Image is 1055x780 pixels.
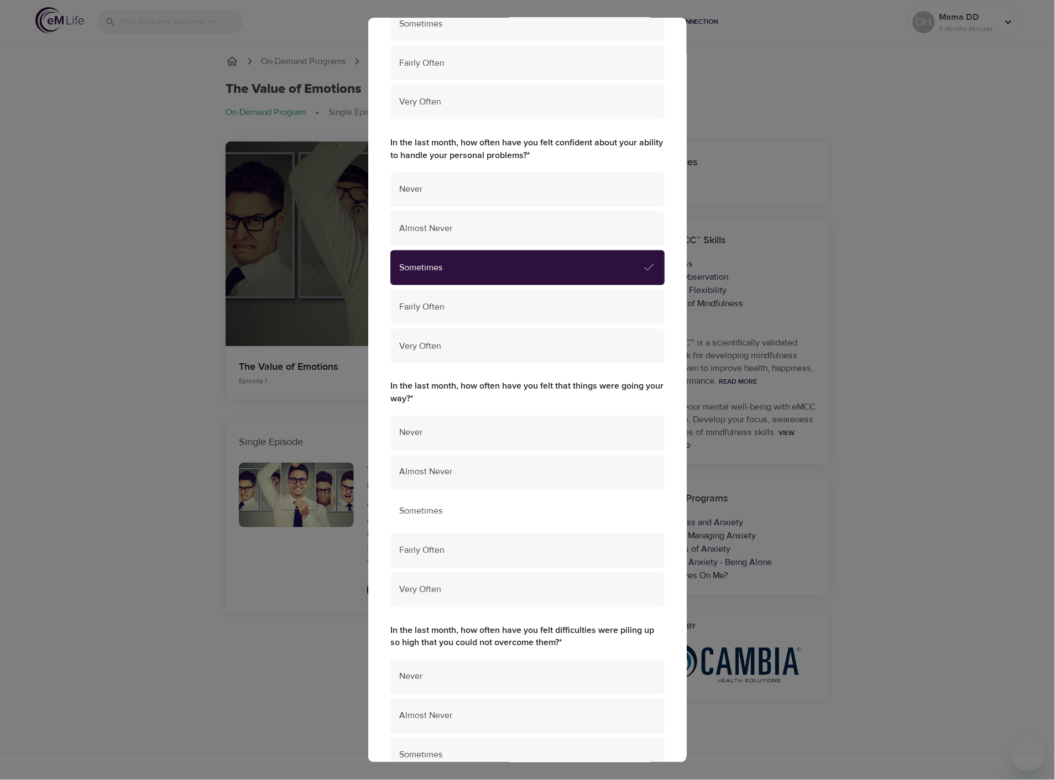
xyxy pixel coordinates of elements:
[399,671,656,683] span: Never
[390,380,665,406] label: In the last month, how often have you felt that things were going your way?
[399,57,656,70] span: Fairly Often
[399,545,656,557] span: Fairly Often
[399,183,656,196] span: Never
[390,625,665,650] label: In the last month, how often have you felt difficulties were piling up so high that you could not...
[399,222,656,235] span: Almost Never
[399,584,656,596] span: Very Often
[399,427,656,439] span: Never
[399,96,656,108] span: Very Often
[390,137,665,162] label: In the last month, how often have you felt confident about your ability to handle your personal p...
[399,18,656,30] span: Sometimes
[399,749,656,762] span: Sometimes
[399,710,656,723] span: Almost Never
[399,261,643,274] span: Sometimes
[399,505,656,518] span: Sometimes
[399,466,656,479] span: Almost Never
[399,301,656,313] span: Fairly Often
[399,340,656,353] span: Very Often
